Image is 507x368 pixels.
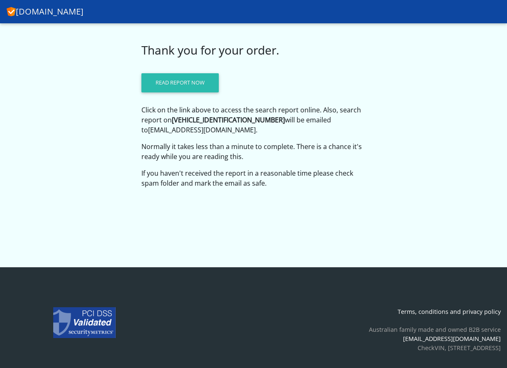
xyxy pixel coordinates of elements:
[53,307,116,338] img: SecurityMetrics Credit Card Safe
[141,73,219,92] a: Read report now
[141,142,366,162] p: Normally it takes less than a minute to complete. There is a chance it's ready while you are read...
[403,335,501,343] a: [EMAIL_ADDRESS][DOMAIN_NAME]
[7,3,84,20] a: [DOMAIN_NAME]
[141,105,366,135] p: Click on the link above to access the search report online. Also, search report on will be emaile...
[169,307,507,352] div: Australian family made and owned B2B service CheckVIN, [STREET_ADDRESS]
[398,308,501,316] a: Terms, conditions and privacy policy
[141,168,366,188] p: If you haven't received the report in a reasonable time please check spam folder and mark the ema...
[172,115,285,124] strong: [VEHICLE_IDENTIFICATION_NUMBER]
[7,5,16,16] img: RevsCheck.net.au logo
[141,43,366,57] h3: Thank you for your order.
